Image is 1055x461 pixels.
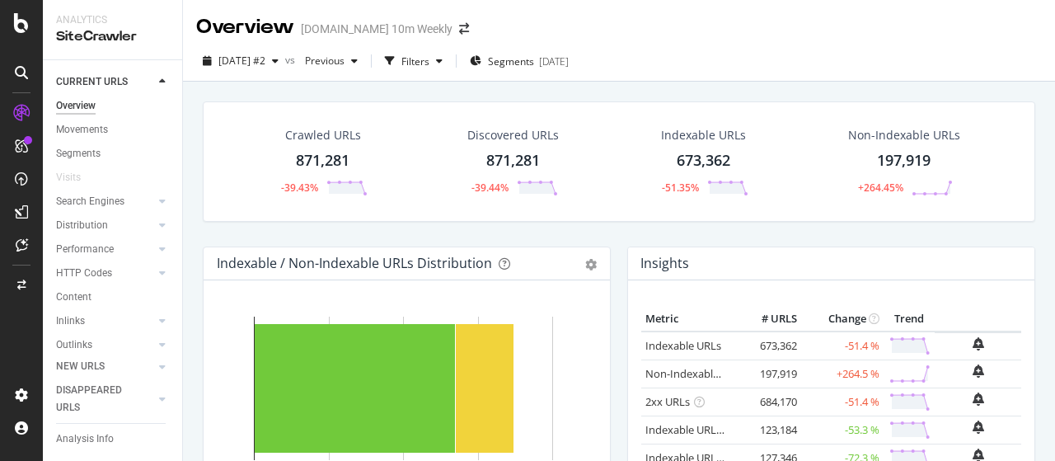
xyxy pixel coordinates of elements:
[56,289,171,306] a: Content
[56,169,81,186] div: Visits
[801,360,884,388] td: +264.5 %
[801,307,884,332] th: Change
[401,54,429,68] div: Filters
[585,259,597,270] div: gear
[56,313,154,330] a: Inlinks
[973,337,984,350] div: bell-plus
[999,405,1039,445] iframe: Intercom live chat
[56,121,108,139] div: Movements
[56,193,154,210] a: Search Engines
[56,358,105,375] div: NEW URLS
[281,181,318,195] div: -39.43%
[56,217,108,234] div: Distribution
[296,150,349,172] div: 871,281
[645,422,783,437] a: Indexable URLs with Bad H1
[459,23,469,35] div: arrow-right-arrow-left
[677,150,730,172] div: 673,362
[56,97,171,115] a: Overview
[801,332,884,360] td: -51.4 %
[301,21,452,37] div: [DOMAIN_NAME] 10m Weekly
[973,421,984,434] div: bell-plus
[661,127,746,143] div: Indexable URLs
[884,307,935,332] th: Trend
[56,145,171,162] a: Segments
[56,430,114,448] div: Analysis Info
[973,393,984,406] div: bell-plus
[735,388,801,416] td: 684,170
[56,97,96,115] div: Overview
[56,313,85,330] div: Inlinks
[56,217,154,234] a: Distribution
[56,382,154,416] a: DISAPPEARED URLS
[801,388,884,416] td: -51.4 %
[56,241,154,258] a: Performance
[56,358,154,375] a: NEW URLS
[877,150,931,172] div: 197,919
[298,48,364,74] button: Previous
[471,181,509,195] div: -39.44%
[973,365,984,378] div: bell-plus
[486,150,540,172] div: 871,281
[378,48,449,74] button: Filters
[217,255,492,271] div: Indexable / Non-Indexable URLs Distribution
[196,48,285,74] button: [DATE] #2
[641,307,735,332] th: Metric
[196,13,294,41] div: Overview
[488,54,534,68] span: Segments
[298,54,345,68] span: Previous
[539,54,569,68] div: [DATE]
[285,127,361,143] div: Crawled URLs
[56,169,97,186] a: Visits
[56,121,171,139] a: Movements
[662,181,699,195] div: -51.35%
[645,338,721,353] a: Indexable URLs
[735,332,801,360] td: 673,362
[645,394,690,409] a: 2xx URLs
[463,48,575,74] button: Segments[DATE]
[56,27,169,46] div: SiteCrawler
[640,252,689,275] h4: Insights
[56,265,154,282] a: HTTP Codes
[56,241,114,258] div: Performance
[848,127,960,143] div: Non-Indexable URLs
[56,382,139,416] div: DISAPPEARED URLS
[735,360,801,388] td: 197,919
[801,416,884,444] td: -53.3 %
[56,265,112,282] div: HTTP Codes
[56,193,124,210] div: Search Engines
[56,289,91,306] div: Content
[735,307,801,332] th: # URLS
[735,416,801,444] td: 123,184
[285,53,298,67] span: vs
[467,127,559,143] div: Discovered URLs
[56,430,171,448] a: Analysis Info
[645,366,746,381] a: Non-Indexable URLs
[56,13,169,27] div: Analytics
[218,54,265,68] span: 2025 Sep. 24th #2
[56,73,128,91] div: CURRENT URLS
[56,336,154,354] a: Outlinks
[56,336,92,354] div: Outlinks
[56,73,154,91] a: CURRENT URLS
[56,145,101,162] div: Segments
[858,181,903,195] div: +264.45%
